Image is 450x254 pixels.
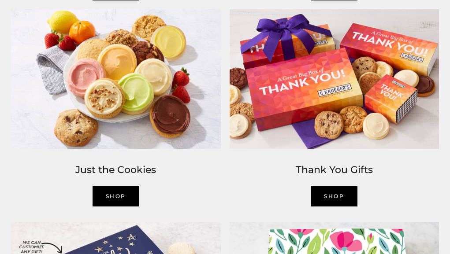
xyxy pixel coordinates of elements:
[7,5,225,153] img: C.Krueger’s image
[11,162,221,178] h2: Just the Cookies
[311,186,357,206] a: Shop
[93,186,139,206] a: SHOP
[230,162,439,178] h2: Thank You Gifts
[225,5,444,153] img: C.Krueger’s image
